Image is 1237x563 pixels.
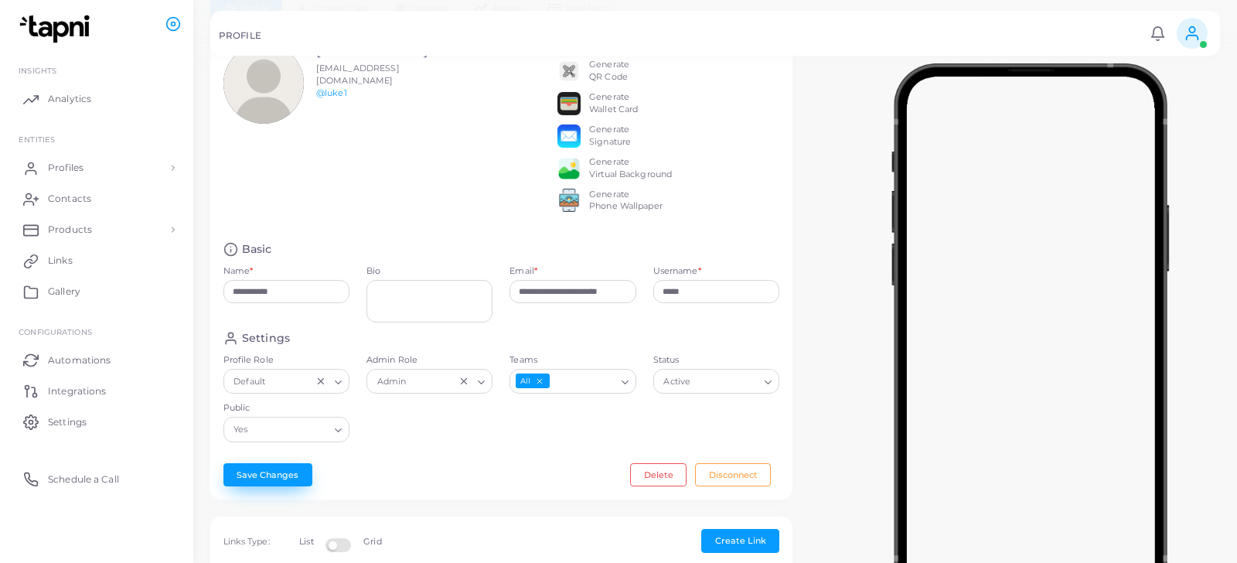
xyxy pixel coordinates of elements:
[653,369,779,394] div: Search for option
[232,422,250,438] span: Yes
[366,265,492,278] label: Bio
[19,135,55,144] span: ENTITIES
[589,156,672,181] div: Generate Virtual Background
[48,285,80,299] span: Gallery
[12,463,182,494] a: Schedule a Call
[316,87,347,98] a: @luke1
[557,60,581,83] img: qr2.png
[589,59,629,84] div: Generate QR Code
[19,66,56,75] span: INSIGHTS
[509,354,636,367] label: Teams
[242,331,290,346] h4: Settings
[630,463,687,486] button: Delete
[509,369,636,394] div: Search for option
[695,463,771,486] button: Disconnect
[653,354,779,367] label: Status
[366,354,492,367] label: Admin Role
[232,374,268,390] span: Default
[589,124,631,148] div: Generate Signature
[12,276,182,307] a: Gallery
[48,223,92,237] span: Products
[509,265,537,278] label: Email
[363,536,381,548] label: Grid
[557,189,581,212] img: 522fc3d1c3555ff804a1a379a540d0107ed87845162a92721bf5e2ebbcc3ae6c.png
[48,415,87,429] span: Settings
[12,152,182,183] a: Profiles
[251,421,329,438] input: Search for option
[551,373,615,390] input: Search for option
[12,406,182,437] a: Settings
[516,374,549,388] span: All
[12,183,182,214] a: Contacts
[662,374,693,390] span: Active
[589,91,638,116] div: Generate Wallet Card
[534,376,545,387] button: Deselect All
[12,245,182,276] a: Links
[223,402,349,415] label: Public
[48,473,119,486] span: Schedule a Call
[223,463,312,486] button: Save Changes
[715,535,766,546] span: Create Link
[242,242,272,257] h4: Basic
[223,369,349,394] div: Search for option
[48,92,91,106] span: Analytics
[223,417,349,442] div: Search for option
[315,375,326,387] button: Clear Selected
[366,369,492,394] div: Search for option
[557,157,581,180] img: e64e04433dee680bcc62d3a6779a8f701ecaf3be228fb80ea91b313d80e16e10.png
[19,327,92,336] span: Configurations
[589,189,663,213] div: Generate Phone Wallpaper
[653,265,701,278] label: Username
[12,214,182,245] a: Products
[12,84,182,114] a: Analytics
[223,536,270,547] span: Links Type:
[12,344,182,375] a: Automations
[223,265,254,278] label: Name
[316,63,400,86] span: [EMAIL_ADDRESS][DOMAIN_NAME]
[557,92,581,115] img: apple-wallet.png
[223,354,349,367] label: Profile Role
[375,374,408,390] span: Admin
[219,30,261,41] h5: PROFILE
[48,161,83,175] span: Profiles
[299,536,313,548] label: List
[557,125,581,148] img: email.png
[48,384,106,398] span: Integrations
[694,373,758,390] input: Search for option
[269,373,312,390] input: Search for option
[48,353,111,367] span: Automations
[410,373,455,390] input: Search for option
[48,192,91,206] span: Contacts
[14,15,100,43] img: logo
[458,375,469,387] button: Clear Selected
[12,375,182,406] a: Integrations
[48,254,73,268] span: Links
[701,529,779,552] button: Create Link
